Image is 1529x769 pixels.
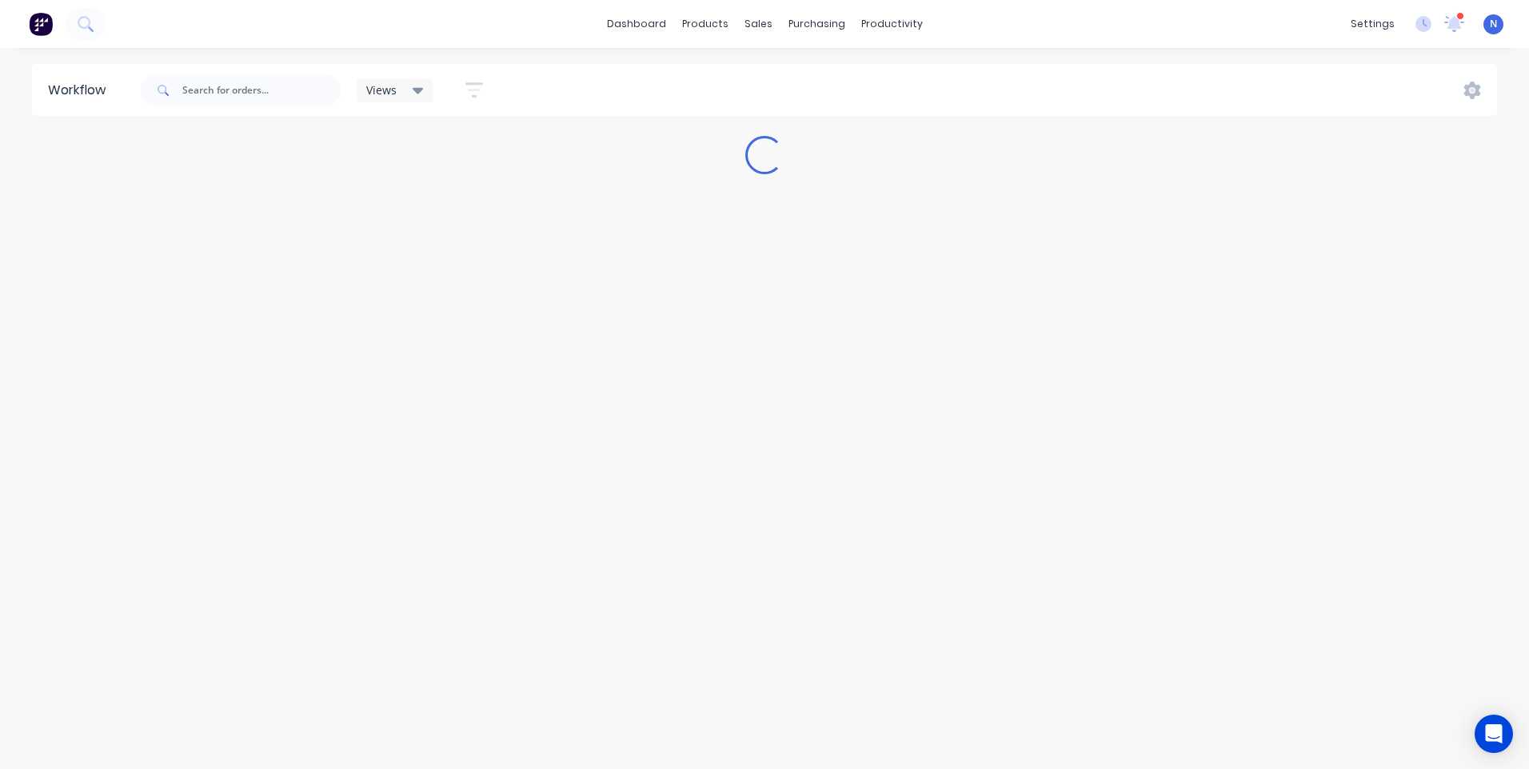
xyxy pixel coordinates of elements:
div: purchasing [780,12,853,36]
img: Factory [29,12,53,36]
div: Workflow [48,81,114,100]
div: Open Intercom Messenger [1475,715,1513,753]
input: Search for orders... [182,74,341,106]
span: N [1490,17,1497,31]
a: dashboard [599,12,674,36]
span: Views [366,82,397,98]
div: settings [1343,12,1403,36]
div: sales [737,12,780,36]
div: products [674,12,737,36]
div: productivity [853,12,931,36]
